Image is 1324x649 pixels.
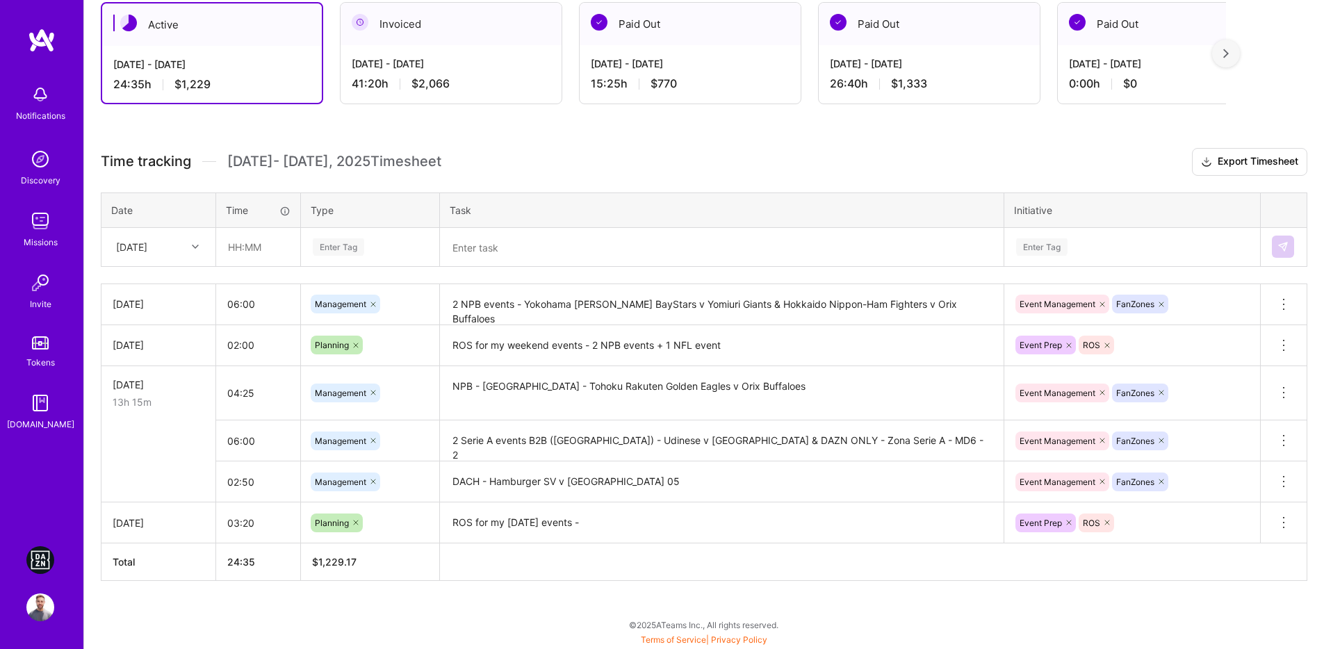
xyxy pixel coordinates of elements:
[1020,340,1062,350] span: Event Prep
[26,81,54,108] img: bell
[1277,241,1289,252] img: Submit
[216,463,300,500] input: HH:MM
[819,3,1040,45] div: Paid Out
[1116,477,1154,487] span: FanZones
[441,286,1002,324] textarea: 2 NPB events - Yokohama [PERSON_NAME] BayStars v Yomiuri Giants & Hokkaido Nippon-Ham Fighters v ...
[1192,148,1307,176] button: Export Timesheet
[591,76,790,91] div: 15:25 h
[441,422,1002,460] textarea: 2 Serie A events B2B ([GEOGRAPHIC_DATA]) - Udinese v [GEOGRAPHIC_DATA] & DAZN ONLY - Zona Serie A...
[1069,14,1086,31] img: Paid Out
[1116,388,1154,398] span: FanZones
[113,338,204,352] div: [DATE]
[641,634,706,645] a: Terms of Service
[441,463,1002,501] textarea: DACH - Hamburger SV v [GEOGRAPHIC_DATA] 05
[441,327,1002,365] textarea: ROS for my weekend events - 2 NPB events + 1 NFL event
[315,299,366,309] span: Management
[1116,436,1154,446] span: FanZones
[301,192,440,227] th: Type
[83,607,1324,642] div: © 2025 ATeams Inc., All rights reserved.
[312,556,357,568] span: $ 1,229.17
[651,76,677,91] span: $770
[32,336,49,350] img: tokens
[341,3,562,45] div: Invoiced
[101,192,216,227] th: Date
[315,518,349,528] span: Planning
[226,203,291,217] div: Time
[113,57,311,72] div: [DATE] - [DATE]
[1223,49,1229,58] img: right
[830,76,1029,91] div: 26:40 h
[1020,436,1095,446] span: Event Management
[26,269,54,297] img: Invite
[315,388,366,398] span: Management
[1058,3,1279,45] div: Paid Out
[116,240,147,254] div: [DATE]
[1083,340,1100,350] span: ROS
[217,229,300,265] input: HH:MM
[591,56,790,71] div: [DATE] - [DATE]
[113,395,204,409] div: 13h 15m
[830,56,1029,71] div: [DATE] - [DATE]
[352,14,368,31] img: Invoiced
[1123,76,1137,91] span: $0
[26,355,55,370] div: Tokens
[1069,76,1268,91] div: 0:00 h
[113,297,204,311] div: [DATE]
[28,28,56,53] img: logo
[1020,518,1062,528] span: Event Prep
[830,14,847,31] img: Paid Out
[580,3,801,45] div: Paid Out
[1069,56,1268,71] div: [DATE] - [DATE]
[1201,155,1212,170] i: icon Download
[16,108,65,123] div: Notifications
[113,377,204,392] div: [DATE]
[641,634,767,645] span: |
[1116,299,1154,309] span: FanZones
[26,145,54,173] img: discovery
[411,76,450,91] span: $2,066
[1020,477,1095,487] span: Event Management
[315,436,366,446] span: Management
[216,375,300,411] input: HH:MM
[21,173,60,188] div: Discovery
[192,243,199,250] i: icon Chevron
[24,235,58,249] div: Missions
[352,76,550,91] div: 41:20 h
[26,389,54,417] img: guide book
[113,516,204,530] div: [DATE]
[441,368,1002,420] textarea: NPB - [GEOGRAPHIC_DATA] - Tohoku Rakuten Golden Eagles v Orix Buffaloes
[1014,203,1250,217] div: Initiative
[216,327,300,363] input: HH:MM
[26,207,54,235] img: teamwork
[216,543,301,581] th: 24:35
[23,593,58,621] a: User Avatar
[313,236,364,258] div: Enter Tag
[216,504,300,541] input: HH:MM
[23,546,58,574] a: DAZN: Event Moderators for Israel Based Team
[174,77,211,92] span: $1,229
[216,422,300,459] input: HH:MM
[30,297,51,311] div: Invite
[1016,236,1068,258] div: Enter Tag
[101,153,191,170] span: Time tracking
[441,504,1002,542] textarea: ROS for my [DATE] events -
[315,340,349,350] span: Planning
[102,3,322,46] div: Active
[26,593,54,621] img: User Avatar
[591,14,607,31] img: Paid Out
[352,56,550,71] div: [DATE] - [DATE]
[711,634,767,645] a: Privacy Policy
[891,76,927,91] span: $1,333
[227,153,441,170] span: [DATE] - [DATE] , 2025 Timesheet
[120,15,137,31] img: Active
[216,286,300,322] input: HH:MM
[1020,299,1095,309] span: Event Management
[315,477,366,487] span: Management
[101,543,216,581] th: Total
[113,77,311,92] div: 24:35 h
[7,417,74,432] div: [DOMAIN_NAME]
[26,546,54,574] img: DAZN: Event Moderators for Israel Based Team
[440,192,1004,227] th: Task
[1020,388,1095,398] span: Event Management
[1083,518,1100,528] span: ROS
